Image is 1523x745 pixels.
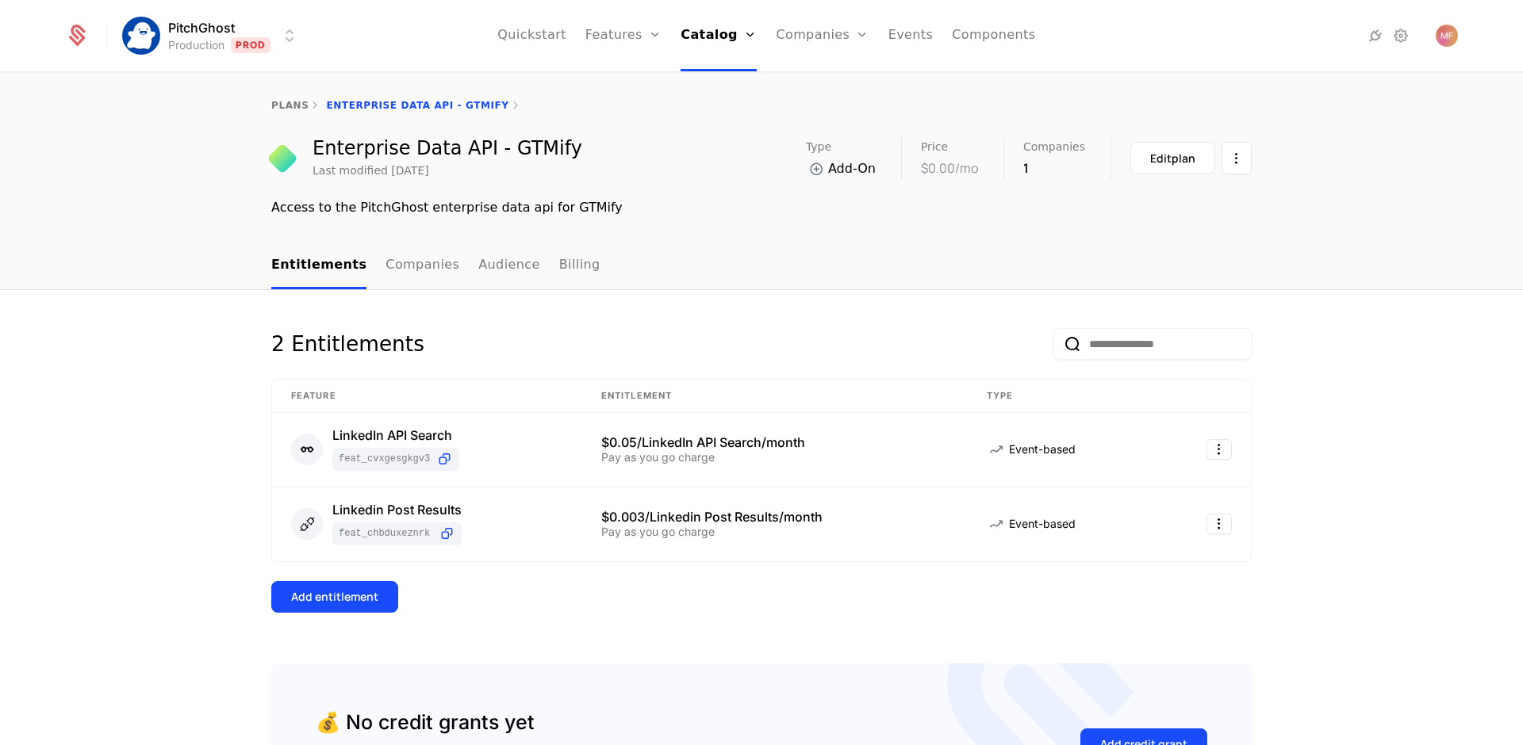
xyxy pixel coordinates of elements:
span: PitchGhost [168,18,235,37]
span: Price [921,141,948,152]
div: Last modified [DATE] [313,162,429,178]
div: $0.05/LinkedIn API Search/month [601,436,949,449]
a: Settings [1391,26,1410,45]
button: Select environment [127,18,300,53]
img: PitchGhost [122,17,160,55]
div: Pay as you go charge [601,452,949,463]
div: 2 Entitlements [271,328,424,360]
div: Access to the PitchGhost enterprise data api for GTMify [271,198,1252,217]
div: 1 [1023,159,1085,178]
span: Prod [231,37,271,53]
div: Linkedin Post Results [332,503,462,516]
button: Select action [1207,514,1232,534]
button: Open user button [1436,25,1458,47]
th: Feature [272,380,582,413]
div: LinkedIn API Search [332,429,459,441]
div: 💰 No credit grants yet [316,708,535,738]
th: Entitlement [582,380,968,413]
a: Integrations [1366,26,1385,45]
span: Companies [1023,141,1085,152]
span: feat_cVxgeSGkgv3 [339,453,430,465]
ul: Choose Sub Page [271,243,600,289]
nav: Main [271,243,1252,289]
a: Companies [386,243,459,289]
span: Add-On [828,159,876,178]
a: Billing [559,243,600,289]
div: Production [168,37,224,53]
button: Editplan [1130,142,1215,174]
img: Marc Frankel [1436,25,1458,47]
a: Audience [478,243,540,289]
div: $0.00 /mo [921,159,978,178]
a: Entitlements [271,243,366,289]
div: Edit plan [1150,151,1195,166]
div: Pay as you go charge [601,526,949,537]
button: Select action [1222,142,1252,174]
span: Event-based [1009,516,1076,532]
div: Enterprise Data API - GTMify [313,139,582,158]
th: Type [968,380,1157,413]
span: feat_chbduxeznRk [339,527,432,540]
button: Select action [1207,439,1232,460]
div: Add entitlement [291,589,378,605]
a: plans [271,100,309,111]
button: Add entitlement [271,581,398,613]
span: Type [806,141,831,152]
span: Event-based [1009,441,1076,457]
div: $0.003/Linkedin Post Results/month [601,510,949,523]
